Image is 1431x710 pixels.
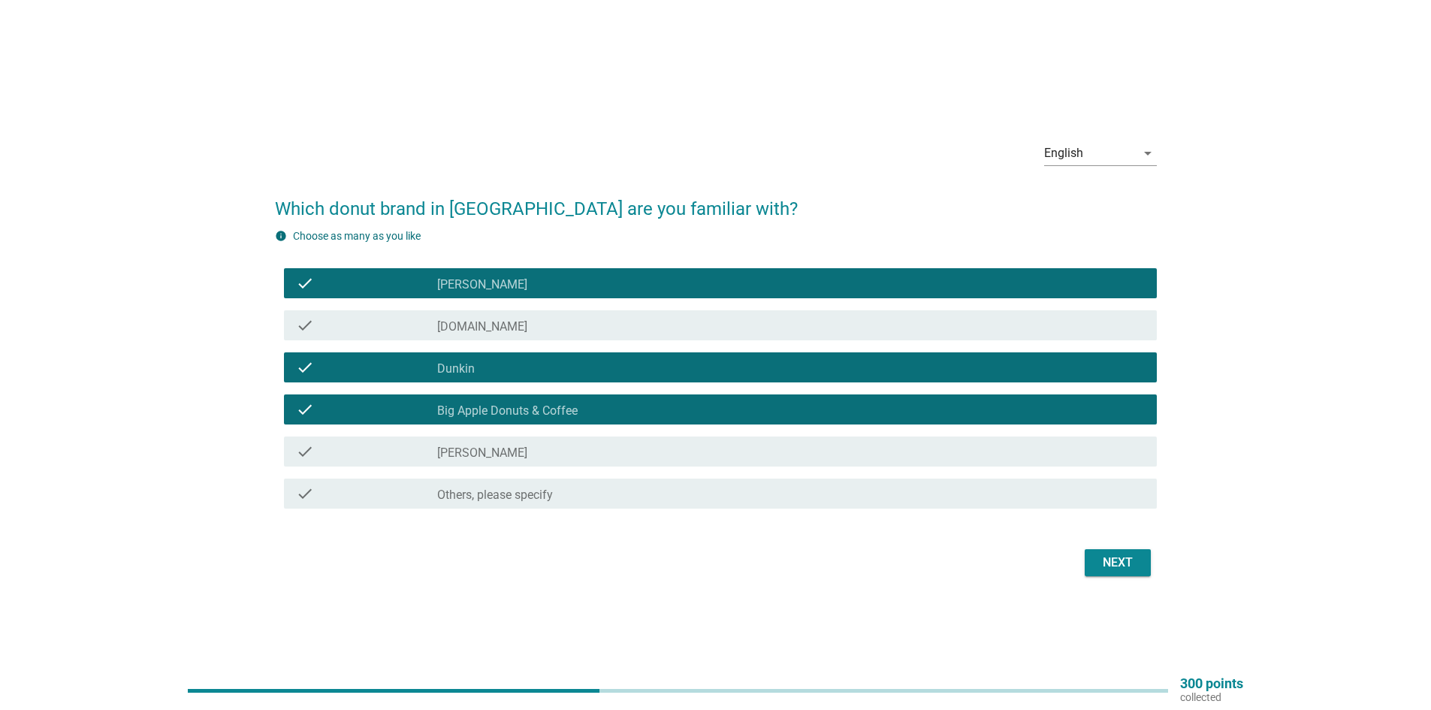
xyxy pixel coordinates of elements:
i: check [296,485,314,503]
label: [PERSON_NAME] [437,277,527,292]
label: [PERSON_NAME] [437,446,527,461]
label: Others, please specify [437,488,553,503]
i: check [296,443,314,461]
label: Dunkin [437,361,475,376]
i: info [275,230,287,242]
i: check [296,400,314,418]
label: Choose as many as you like [293,230,421,242]
div: English [1044,147,1083,160]
div: Next [1097,554,1139,572]
label: [DOMAIN_NAME] [437,319,527,334]
i: arrow_drop_down [1139,144,1157,162]
i: check [296,316,314,334]
p: collected [1180,690,1243,704]
i: check [296,274,314,292]
button: Next [1085,549,1151,576]
p: 300 points [1180,677,1243,690]
label: Big Apple Donuts & Coffee [437,403,578,418]
h2: Which donut brand in [GEOGRAPHIC_DATA] are you familiar with? [275,180,1157,222]
i: check [296,358,314,376]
